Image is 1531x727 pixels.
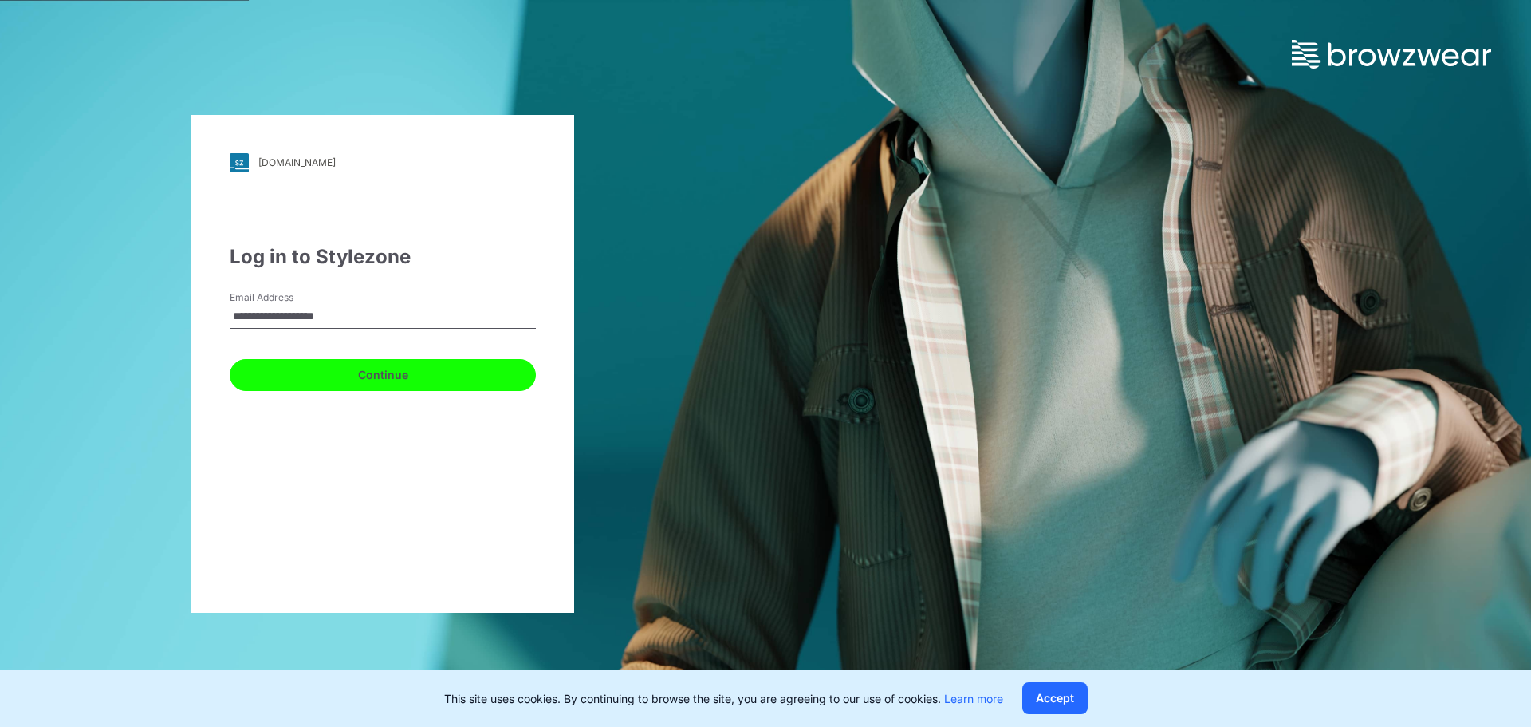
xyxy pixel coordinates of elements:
p: This site uses cookies. By continuing to browse the site, you are agreeing to our use of cookies. [444,690,1003,707]
button: Continue [230,359,536,391]
a: Learn more [944,692,1003,705]
img: browzwear-logo.73288ffb.svg [1292,40,1491,69]
div: [DOMAIN_NAME] [258,156,336,168]
a: [DOMAIN_NAME] [230,153,536,172]
button: Accept [1022,682,1088,714]
img: svg+xml;base64,PHN2ZyB3aWR0aD0iMjgiIGhlaWdodD0iMjgiIHZpZXdCb3g9IjAgMCAyOCAyOCIgZmlsbD0ibm9uZSIgeG... [230,153,249,172]
div: Log in to Stylezone [230,243,536,271]
label: Email Address [230,290,341,305]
